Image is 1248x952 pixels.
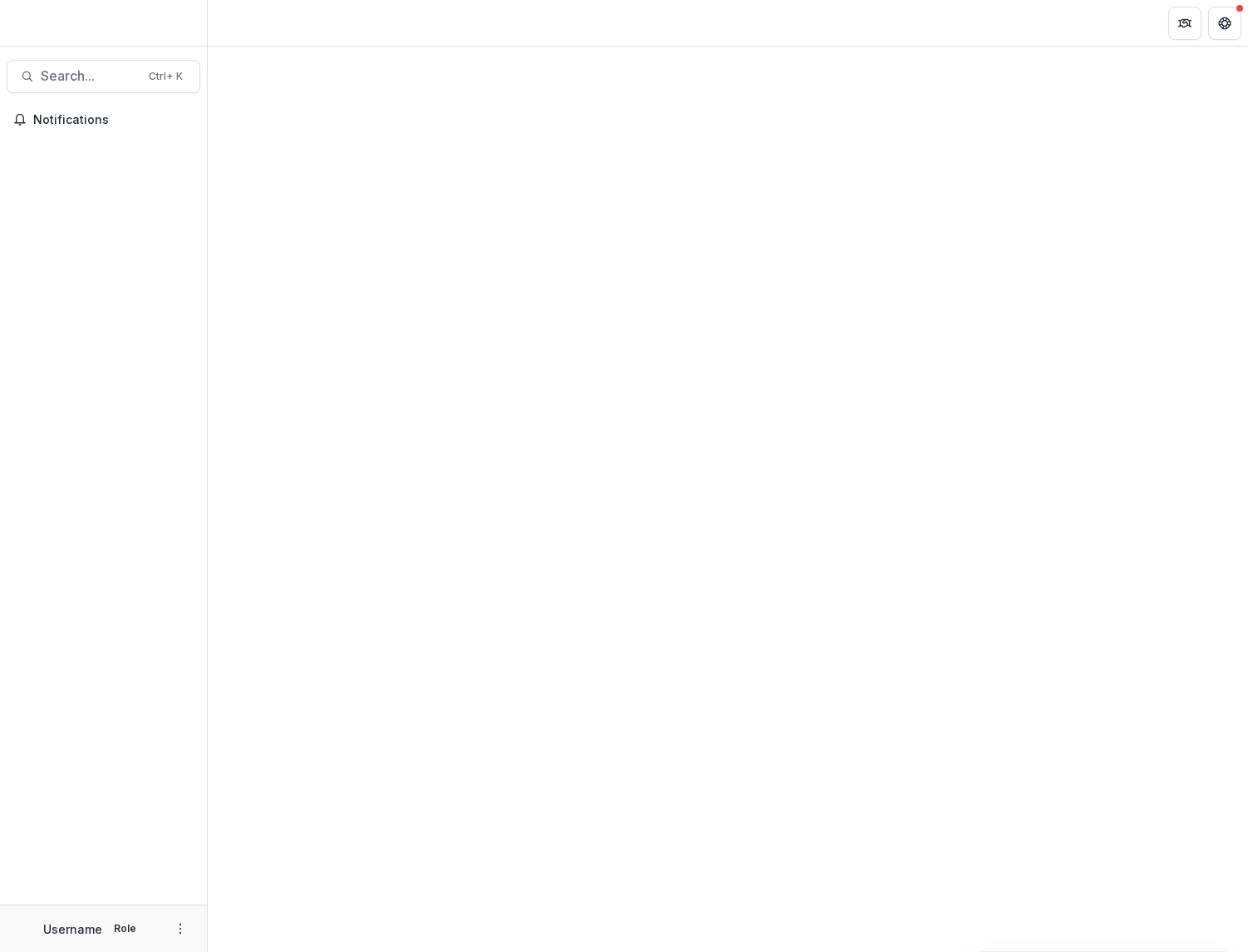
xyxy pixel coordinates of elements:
p: Username [43,920,102,938]
p: Role [109,921,141,936]
span: Search... [41,68,139,84]
button: Search... [7,60,200,93]
div: Ctrl + K [145,67,186,86]
span: Notifications [33,113,194,127]
button: Partners [1168,7,1201,40]
button: More [170,919,190,939]
button: Notifications [7,106,200,133]
button: Get Help [1208,7,1241,40]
